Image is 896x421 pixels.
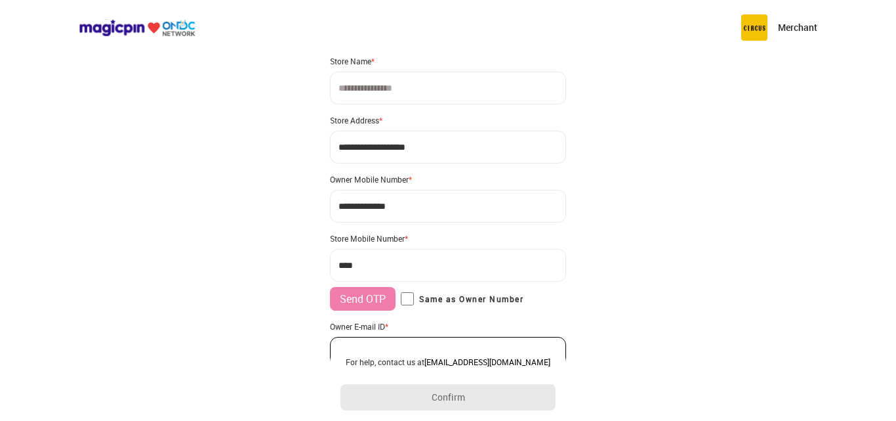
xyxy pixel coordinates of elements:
[340,357,556,367] div: For help, contact us at
[330,115,566,125] div: Store Address
[330,287,396,311] button: Send OTP
[741,14,767,41] img: circus.b677b59b.png
[330,174,566,185] div: Owner Mobile Number
[424,357,550,367] a: [EMAIL_ADDRESS][DOMAIN_NAME]
[778,21,817,34] p: Merchant
[330,56,566,66] div: Store Name
[330,321,566,332] div: Owner E-mail ID
[330,233,566,244] div: Store Mobile Number
[340,384,556,410] button: Confirm
[401,292,523,305] label: Same as Owner Number
[401,292,414,305] input: Same as Owner Number
[79,19,195,37] img: ondc-logo-new-small.8a59708e.svg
